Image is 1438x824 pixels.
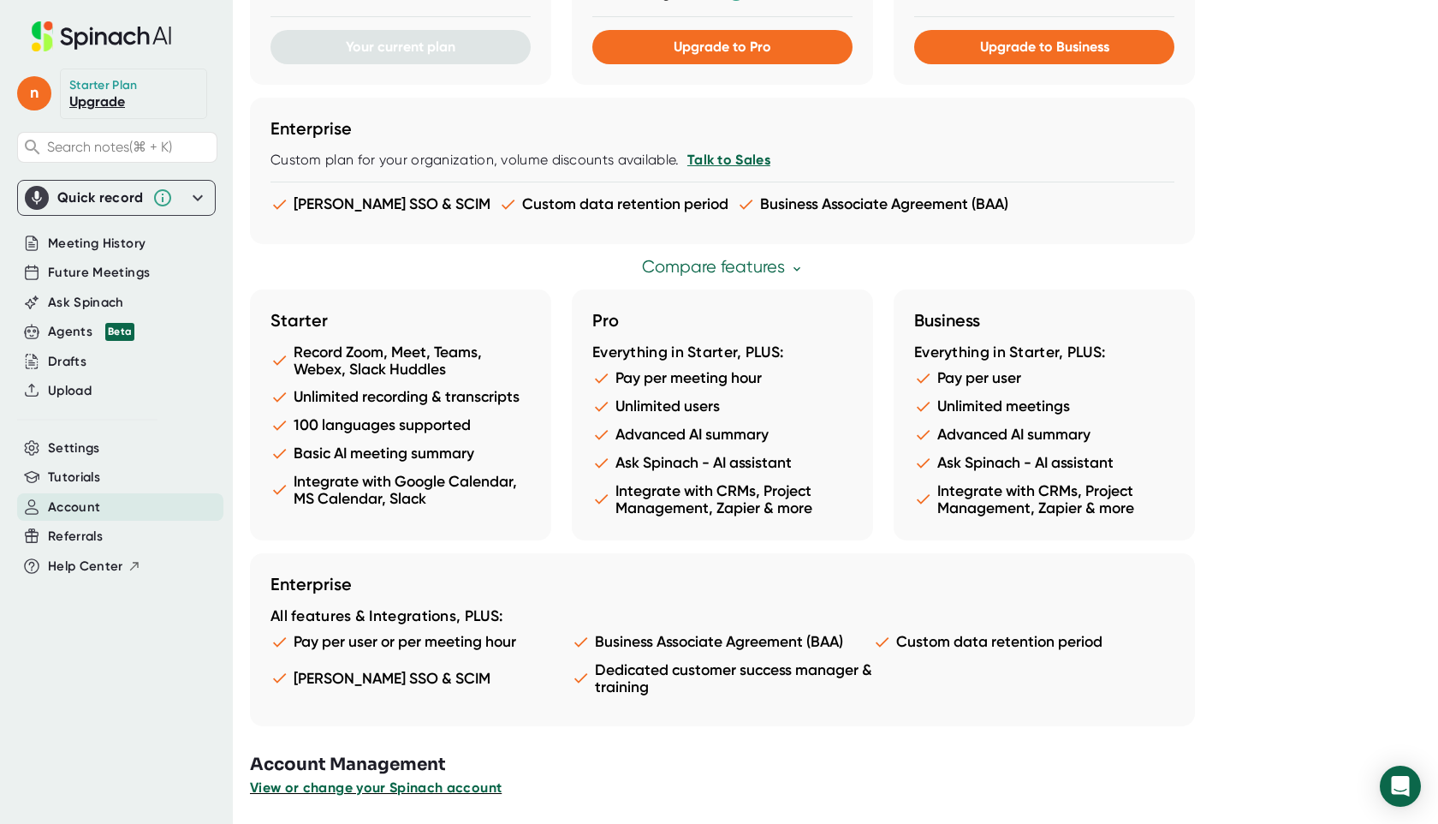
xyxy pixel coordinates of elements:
[48,234,146,254] button: Meeting History
[270,343,531,378] li: Record Zoom, Meet, Teams, Webex, Slack Huddles
[250,779,502,796] span: View or change your Spinach account
[914,369,1174,387] li: Pay per user
[914,310,1174,331] h3: Business
[48,468,100,487] button: Tutorials
[592,343,853,362] div: Everything in Starter, PLUS:
[914,454,1174,472] li: Ask Spinach - AI assistant
[914,482,1174,516] li: Integrate with CRMs, Project Management, Zapier & more
[687,152,770,168] a: Talk to Sales
[592,369,853,387] li: Pay per meeting hour
[270,607,1174,626] div: All features & Integrations, PLUS:
[346,39,455,55] span: Your current plan
[48,527,103,546] button: Referrals
[48,322,134,342] button: Agents Beta
[25,181,208,215] div: Quick record
[48,293,124,313] button: Ask Spinach
[914,426,1174,444] li: Advanced AI summary
[270,118,1174,139] h3: Enterprise
[270,633,572,651] li: Pay per user or per meeting hour
[270,445,531,463] li: Basic AI meeting summary
[48,263,150,283] button: Future Meetings
[270,661,572,696] li: [PERSON_NAME] SSO & SCIM
[48,557,123,576] span: Help Center
[48,439,100,458] button: Settings
[914,397,1174,415] li: Unlimited meetings
[48,557,141,576] button: Help Center
[48,498,100,517] button: Account
[572,633,873,651] li: Business Associate Agreement (BAA)
[69,93,125,110] a: Upgrade
[572,661,873,696] li: Dedicated customer success manager & training
[57,189,144,206] div: Quick record
[69,78,138,93] div: Starter Plan
[270,30,531,64] button: Your current plan
[980,39,1109,55] span: Upgrade to Business
[642,257,804,277] a: Compare features
[592,454,853,472] li: Ask Spinach - AI assistant
[270,416,531,434] li: 100 languages supported
[250,778,502,798] button: View or change your Spinach account
[592,310,853,331] h3: Pro
[592,482,853,516] li: Integrate with CRMs, Project Management, Zapier & more
[914,30,1174,64] button: Upgrade to Business
[270,310,531,331] h3: Starter
[105,323,134,341] div: Beta
[17,76,51,110] span: n
[270,574,1174,594] h3: Enterprise
[270,195,490,213] li: [PERSON_NAME] SSO & SCIM
[592,397,853,415] li: Unlimited users
[270,473,531,507] li: Integrate with Google Calendar, MS Calendar, Slack
[48,381,92,401] button: Upload
[674,39,771,55] span: Upgrade to Pro
[914,343,1174,362] div: Everything in Starter, PLUS:
[1380,766,1421,807] div: Open Intercom Messenger
[48,352,86,372] button: Drafts
[592,426,853,444] li: Advanced AI summary
[592,30,853,64] button: Upgrade to Pro
[48,322,134,342] div: Agents
[250,752,1438,778] h3: Account Management
[270,388,531,406] li: Unlimited recording & transcripts
[270,152,1174,169] div: Custom plan for your organization, volume discounts available.
[47,139,172,155] span: Search notes (⌘ + K)
[499,195,728,213] li: Custom data retention period
[737,195,1008,213] li: Business Associate Agreement (BAA)
[873,633,1174,651] li: Custom data retention period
